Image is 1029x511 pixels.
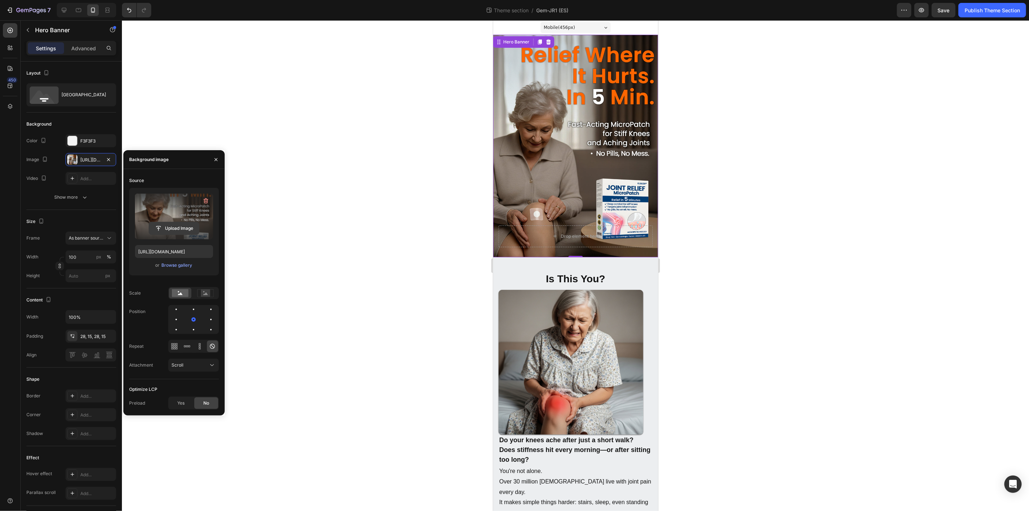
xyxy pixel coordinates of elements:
[80,431,114,437] div: Add...
[493,20,658,511] iframe: Design area
[122,3,151,17] div: Undo/Redo
[96,254,101,260] div: px
[26,155,49,165] div: Image
[171,362,183,368] span: Scroll
[26,455,39,461] div: Effect
[80,157,101,163] div: [URL][DOMAIN_NAME]
[203,400,209,406] span: No
[94,253,103,261] button: %
[35,26,97,34] p: Hero Banner
[26,254,38,260] label: Width
[71,45,96,52] p: Advanced
[3,3,54,17] button: 7
[105,273,110,278] span: px
[26,121,51,127] div: Background
[129,156,169,163] div: Background image
[26,174,48,183] div: Video
[1004,476,1022,493] div: Open Intercom Messenger
[5,270,150,414] img: gempages_558717266372330314-48d67a14-3a0f-4331-b32c-cf0e64393eb2.jpg
[80,176,114,182] div: Add...
[129,177,144,184] div: Source
[80,412,114,418] div: Add...
[26,295,53,305] div: Content
[80,138,114,144] div: F3F3F3
[26,314,38,320] div: Width
[7,77,17,83] div: 450
[26,430,43,437] div: Shadow
[26,333,43,339] div: Padding
[36,45,56,52] p: Settings
[69,235,104,241] span: As banner source
[177,400,185,406] span: Yes
[493,7,530,14] span: Theme section
[26,376,39,383] div: Shape
[26,217,46,227] div: Size
[135,245,213,258] input: https://example.com/image.jpg
[129,400,145,406] div: Preload
[161,262,192,269] div: Browse gallery
[129,386,157,393] div: Optimize LCP
[155,261,160,270] span: or
[26,411,41,418] div: Corner
[26,235,40,241] label: Frame
[26,273,40,279] label: Height
[26,68,51,78] div: Layout
[537,7,569,14] span: Gem-JR1 (ES)
[80,490,114,497] div: Add...
[80,472,114,478] div: Add...
[129,362,153,368] div: Attachment
[26,393,41,399] div: Border
[932,3,956,17] button: Save
[107,254,111,260] div: %
[80,393,114,400] div: Add...
[532,7,534,14] span: /
[62,86,106,103] div: [GEOGRAPHIC_DATA]
[129,343,144,350] div: Repeat
[65,250,116,263] input: px%
[47,6,51,14] p: 7
[965,7,1020,14] div: Publish Theme Section
[26,470,52,477] div: Hover effect
[168,359,219,372] button: Scroll
[161,262,192,269] button: Browse gallery
[55,194,88,201] div: Show more
[80,333,114,340] div: 28, 15, 28, 15
[149,222,199,235] button: Upload Image
[26,136,48,146] div: Color
[65,232,116,245] button: As banner source
[26,489,56,496] div: Parallax scroll
[65,269,116,282] input: px
[6,446,159,498] p: You're not alone. Over 30 million [DEMOGRAPHIC_DATA] live with joint pain every day. It makes sim...
[26,352,37,358] div: Align
[958,3,1026,17] button: Publish Theme Section
[129,308,145,315] div: Position
[105,253,113,261] button: px
[26,191,116,204] button: Show more
[129,290,141,296] div: Scale
[938,7,950,13] span: Save
[66,311,116,324] input: Auto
